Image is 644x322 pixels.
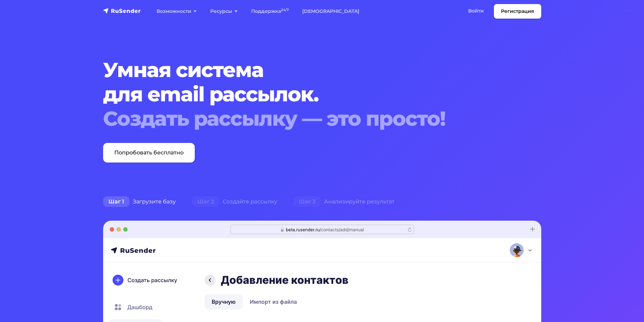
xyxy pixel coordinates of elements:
[103,58,504,131] h1: Умная система для email рассылок.
[103,7,141,14] img: RuSender
[103,106,504,131] div: Создать рассылку — это просто!
[103,143,195,163] a: Попробовать бесплатно
[461,4,491,18] a: Войти
[295,4,366,18] a: [DEMOGRAPHIC_DATA]
[293,196,321,207] span: Шаг 3
[95,195,184,208] div: Загрузите базу
[103,196,129,207] span: Шаг 1
[281,8,289,12] sup: 24/7
[494,4,541,19] a: Регистрация
[150,4,204,18] a: Возможности
[285,195,403,208] div: Анализируйте результат
[184,195,285,208] div: Создайте рассылку
[244,4,295,18] a: Поддержка24/7
[192,196,219,207] span: Шаг 2
[204,4,244,18] a: Ресурсы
